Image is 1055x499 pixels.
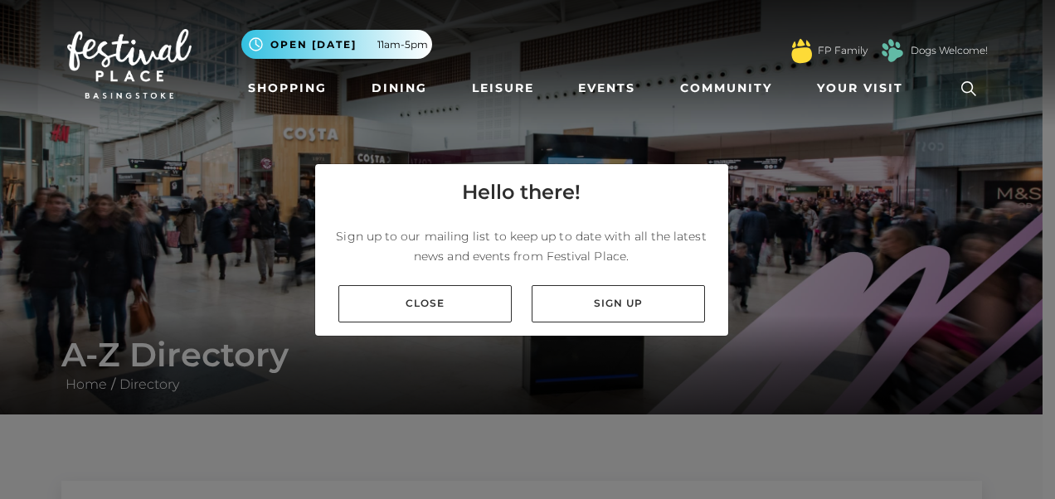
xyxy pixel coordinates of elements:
[338,285,512,322] a: Close
[817,80,903,97] span: Your Visit
[365,73,434,104] a: Dining
[67,29,192,99] img: Festival Place Logo
[377,37,428,52] span: 11am-5pm
[818,43,868,58] a: FP Family
[462,177,581,207] h4: Hello there!
[532,285,705,322] a: Sign up
[911,43,988,58] a: Dogs Welcome!
[673,73,779,104] a: Community
[571,73,642,104] a: Events
[270,37,357,52] span: Open [DATE]
[241,73,333,104] a: Shopping
[328,226,715,266] p: Sign up to our mailing list to keep up to date with all the latest news and events from Festival ...
[465,73,541,104] a: Leisure
[241,30,432,59] button: Open [DATE] 11am-5pm
[810,73,918,104] a: Your Visit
